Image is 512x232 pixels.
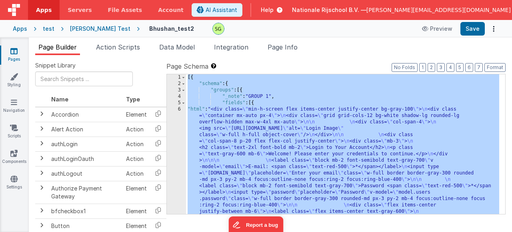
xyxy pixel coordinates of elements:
button: 7 [475,63,483,72]
button: 1 [419,63,426,72]
td: Accordion [48,107,123,122]
div: test [43,25,54,33]
span: Apps [36,6,52,14]
h4: Bhushan_test2 [149,26,194,32]
button: No Folds [392,63,418,72]
span: Data Model [159,43,195,51]
span: Name [51,96,68,103]
td: Alert Action [48,122,123,137]
input: Search Snippets ... [35,71,133,86]
button: 3 [437,63,445,72]
td: Element [123,181,150,204]
div: 5 [167,100,186,106]
button: AI Assistant [192,3,242,17]
span: Integration [214,43,248,51]
span: Snippet Library [35,61,76,69]
td: Action [123,137,150,151]
td: Action [123,166,150,181]
button: Preview [417,22,457,35]
button: 2 [428,63,435,72]
span: Nationale Rijschool B.V. — [292,6,366,14]
div: 3 [167,87,186,93]
span: Action Scripts [96,43,140,51]
img: 497ae24fd84173162a2d7363e3b2f127 [213,23,224,34]
td: Authorize Payment Gateway [48,181,123,204]
td: Element [123,107,150,122]
button: 4 [446,63,454,72]
span: Page Info [268,43,298,51]
span: Page Builder [38,43,77,51]
td: bfcheckbox1 [48,204,123,218]
div: 2 [167,81,186,87]
button: 6 [465,63,473,72]
div: 4 [167,93,186,100]
div: Apps [13,25,27,33]
div: 1 [167,74,186,81]
span: Page Schema [166,61,208,71]
button: Format [484,63,506,72]
div: [PERSON_NAME] Test [70,25,130,33]
span: Servers [68,6,92,14]
span: Type [126,96,140,103]
td: Element [123,204,150,218]
td: authLoginOauth [48,151,123,166]
span: File Assets [108,6,142,14]
td: authLogout [48,166,123,181]
button: 5 [456,63,464,72]
td: authLogin [48,137,123,151]
span: [PERSON_NAME][EMAIL_ADDRESS][DOMAIN_NAME] [366,6,511,14]
span: Help [261,6,274,14]
td: Action [123,151,150,166]
button: Save [460,22,485,36]
span: AI Assistant [206,6,237,14]
button: Options [488,23,499,34]
td: Action [123,122,150,137]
